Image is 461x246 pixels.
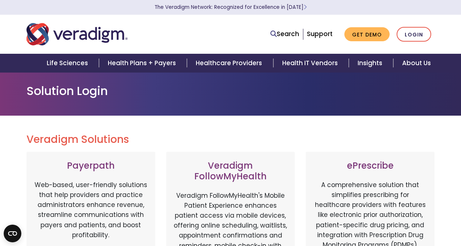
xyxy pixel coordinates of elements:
h1: Solution Login [26,84,435,98]
h3: Payerpath [34,161,148,171]
span: Learn More [304,4,307,11]
a: Health IT Vendors [273,54,349,73]
a: Insights [349,54,393,73]
a: Search [270,29,299,39]
a: Get Demo [344,27,390,42]
h3: ePrescribe [313,161,427,171]
a: Healthcare Providers [187,54,273,73]
a: Support [307,29,333,38]
h3: Veradigm FollowMyHealth [174,161,288,182]
a: Life Sciences [38,54,99,73]
button: Open CMP widget [4,225,21,242]
a: Health Plans + Payers [99,54,187,73]
img: Veradigm logo [26,22,128,46]
a: The Veradigm Network: Recognized for Excellence in [DATE]Learn More [155,4,307,11]
h2: Veradigm Solutions [26,133,435,146]
a: About Us [393,54,440,73]
a: Login [397,27,431,42]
